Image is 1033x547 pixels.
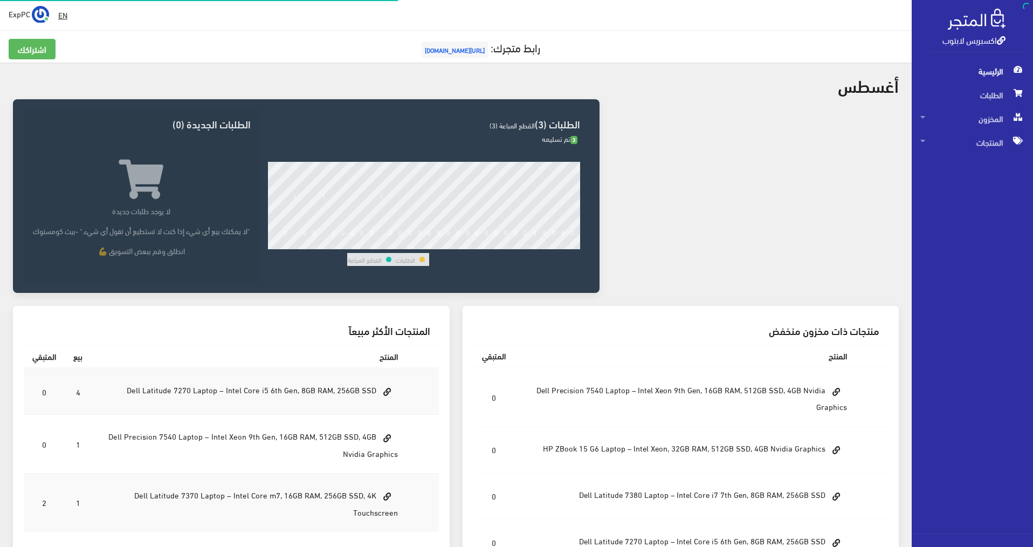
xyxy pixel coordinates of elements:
div: 16 [426,242,433,249]
span: الرئيسية [920,59,1024,83]
td: 1 [65,415,91,473]
div: 2 [293,242,297,249]
u: EN [58,8,67,22]
img: . [948,9,1006,30]
div: 14 [407,242,414,249]
p: انطلق وقم ببعض التسويق 💪 [32,245,250,256]
h3: المنتجات الأكثر مبيعاً [32,325,430,336]
img: ... [32,6,49,23]
h2: أغسطس [838,76,899,94]
h3: الطلبات الجديدة (0) [32,119,250,129]
div: 26 [521,242,529,249]
span: [URL][DOMAIN_NAME] [422,42,488,58]
td: 2 [24,473,65,531]
div: 8 [350,242,354,249]
a: ... ExpPC [9,5,49,23]
h3: الطلبات (3) [268,119,580,129]
td: 0 [473,368,514,427]
td: 0 [473,473,514,519]
a: المنتجات [912,131,1033,154]
td: Dell Latitude 7270 Laptop – Intel Core i5 6th Gen, 8GB RAM, 256GB SSD [91,368,407,415]
div: 6 [332,242,335,249]
td: Dell Precision 7540 Laptop – Intel Xeon 9th Gen, 16GB RAM, 512GB SSD, 4GB Nvidia Graphics [91,415,407,473]
span: الطلبات [920,83,1024,107]
a: اكسبريس لابتوب [942,32,1006,47]
th: بيع [65,345,91,368]
td: القطع المباعة [347,253,382,266]
div: 30 [560,242,567,249]
span: ExpPC [9,7,30,20]
div: 18 [445,242,452,249]
a: المخزون [912,107,1033,131]
td: 1 [65,473,91,531]
div: 20 [464,242,472,249]
th: المنتج [514,345,856,368]
th: المنتج [91,345,407,368]
a: اشتراكك [9,39,56,59]
div: 12 [387,242,395,249]
th: المتبقي [473,345,514,368]
a: الطلبات [912,83,1033,107]
p: "لا يمكنك بيع أي شيء إذا كنت لا تستطيع أن تقول أي شيء." -بيث كومستوك [32,225,250,236]
span: المنتجات [920,131,1024,154]
td: HP ZBook 15 G6 Laptop – Intel Xeon, 32GB RAM, 512GB SSD, 4GB Nvidia Graphics [514,427,856,473]
div: 24 [502,242,510,249]
td: 4 [65,368,91,415]
td: 0 [24,415,65,473]
span: القطع المباعة (3) [490,119,535,132]
span: المخزون [920,107,1024,131]
td: 0 [473,427,514,473]
div: 22 [483,242,491,249]
p: لا يوجد طلبات جديدة [32,205,250,216]
td: Dell Latitude 7380 Laptop – Intel Core i7 7th Gen, 8GB RAM, 256GB SSD [514,473,856,519]
td: Dell Latitude 7370 Laptop – Intel Core m7, 16GB RAM, 256GB SSD, 4K Touchscreen [91,473,407,531]
td: Dell Precision 7540 Laptop – Intel Xeon 9th Gen, 16GB RAM, 512GB SSD, 4GB Nvidia Graphics [514,368,856,427]
span: تم تسليمه [542,132,577,145]
div: 28 [541,242,548,249]
th: المتبقي [24,345,65,368]
div: 4 [312,242,316,249]
td: 0 [24,368,65,415]
div: 10 [368,242,376,249]
h3: منتجات ذات مخزون منخفض [482,325,880,336]
a: الرئيسية [912,59,1033,83]
a: رابط متجرك:[URL][DOMAIN_NAME] [419,37,540,57]
a: EN [54,5,72,25]
td: الطلبات [395,253,416,266]
span: 3 [570,136,577,144]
